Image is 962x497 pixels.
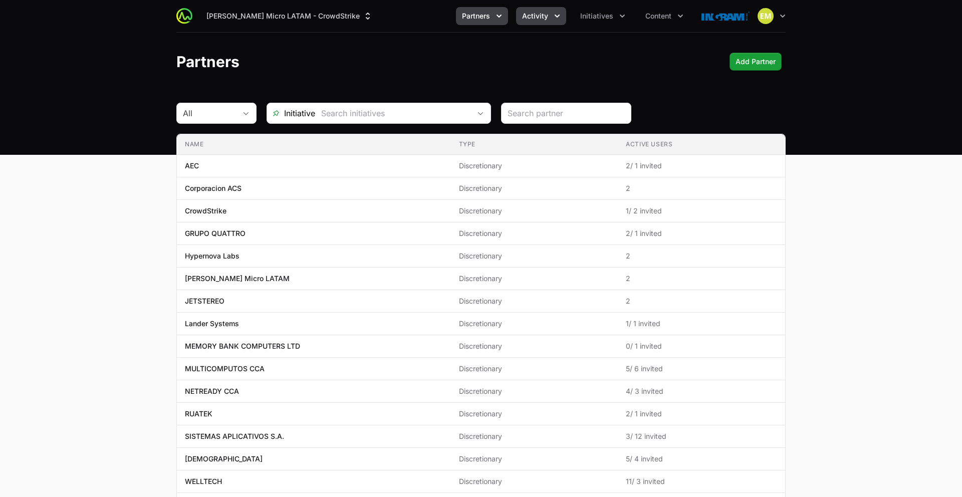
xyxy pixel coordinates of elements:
[267,107,315,119] span: Initiative
[185,228,246,238] p: GRUPO QUATTRO
[645,11,671,21] span: Content
[470,103,491,123] div: Open
[315,103,470,123] input: Search initiatives
[176,53,239,71] h1: Partners
[451,134,618,155] th: Type
[459,409,610,419] span: Discretionary
[574,7,631,25] button: Initiatives
[758,8,774,24] img: Eric Mingus
[626,228,777,238] span: 2 / 1 invited
[185,161,199,171] p: AEC
[185,206,226,216] p: CrowdStrike
[459,364,610,374] span: Discretionary
[459,341,610,351] span: Discretionary
[176,8,192,24] img: ActivitySource
[456,7,508,25] div: Partners menu
[185,476,222,486] p: WELLTECH
[185,274,290,284] p: [PERSON_NAME] Micro LATAM
[185,409,212,419] p: RUATEK
[185,296,224,306] p: JETSTEREO
[508,107,625,119] input: Search partner
[730,53,782,71] div: Primary actions
[185,454,263,464] p: [DEMOGRAPHIC_DATA]
[185,431,284,441] p: SISTEMAS APLICATIVOS S.A.
[185,183,242,193] p: Corporacion ACS
[626,319,777,329] span: 1 / 1 invited
[459,206,610,216] span: Discretionary
[459,161,610,171] span: Discretionary
[459,319,610,329] span: Discretionary
[192,7,689,25] div: Main navigation
[459,476,610,486] span: Discretionary
[185,341,300,351] p: MEMORY BANK COMPUTERS LTD
[459,296,610,306] span: Discretionary
[185,386,239,396] p: NETREADY CCA
[626,431,777,441] span: 3 / 12 invited
[516,7,566,25] button: Activity
[626,161,777,171] span: 2 / 1 invited
[736,56,776,68] span: Add Partner
[183,107,236,119] div: All
[639,7,689,25] div: Content menu
[456,7,508,25] button: Partners
[185,364,265,374] p: MULTICOMPUTOS CCA
[185,251,239,261] p: Hypernova Labs
[459,386,610,396] span: Discretionary
[522,11,548,21] span: Activity
[626,386,777,396] span: 4 / 3 invited
[459,228,610,238] span: Discretionary
[626,183,777,193] span: 2
[626,274,777,284] span: 2
[177,103,256,123] button: All
[626,476,777,486] span: 11 / 3 invited
[626,341,777,351] span: 0 / 1 invited
[459,183,610,193] span: Discretionary
[626,409,777,419] span: 2 / 1 invited
[639,7,689,25] button: Content
[580,11,613,21] span: Initiatives
[626,206,777,216] span: 1 / 2 invited
[459,431,610,441] span: Discretionary
[516,7,566,25] div: Activity menu
[177,134,451,155] th: Name
[626,296,777,306] span: 2
[200,7,379,25] div: Supplier switch menu
[626,251,777,261] span: 2
[574,7,631,25] div: Initiatives menu
[462,11,490,21] span: Partners
[730,53,782,71] button: Add Partner
[459,251,610,261] span: Discretionary
[200,7,379,25] button: [PERSON_NAME] Micro LATAM - CrowdStrike
[459,454,610,464] span: Discretionary
[618,134,785,155] th: Active Users
[626,454,777,464] span: 5 / 4 invited
[459,274,610,284] span: Discretionary
[701,6,750,26] img: Ingram Micro LATAM
[626,364,777,374] span: 5 / 6 invited
[185,319,239,329] p: Lander Systems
